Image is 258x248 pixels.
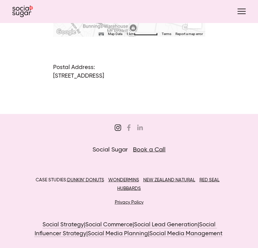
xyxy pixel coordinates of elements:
[235,5,248,17] button: Open navigation menu
[114,200,143,204] a: Privacy Policy
[175,32,203,36] a: Report a map error
[93,146,128,153] span: Social Sugar
[99,32,103,36] button: Keyboard shortcuts
[162,32,171,36] a: Terms
[85,222,133,228] a: Social Commerce
[125,124,132,131] a: Sugar Digi
[55,27,77,36] a: Open this area in Google Maps (opens a new window)
[133,146,165,153] a: Book a Call
[124,32,160,36] button: Map Scale: 1 km per 65 pixels
[136,124,143,131] a: Jordan Eley
[149,230,222,237] a: Social Media Management
[117,186,141,191] a: HUBBARDS
[108,177,139,182] a: WONDERMINS
[87,230,148,237] a: Social Media Planning
[114,124,121,131] a: Sugar&Partners
[12,5,33,17] img: SocialSugar
[42,222,84,228] a: Social Strategy
[55,27,77,36] img: Google
[29,220,230,238] p: | | | | |
[67,177,104,182] a: DUNKIN’ DONUTS
[143,177,195,182] a: NEW ZEALAND NATURAL
[134,222,198,228] a: Social Lead Generation
[199,177,219,182] a: RED SEAL
[108,32,122,36] button: Map Data
[126,32,134,36] span: 1 km
[53,63,205,80] p: Postal Address: [STREET_ADDRESS]
[29,176,230,193] p: CASE STUDIES:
